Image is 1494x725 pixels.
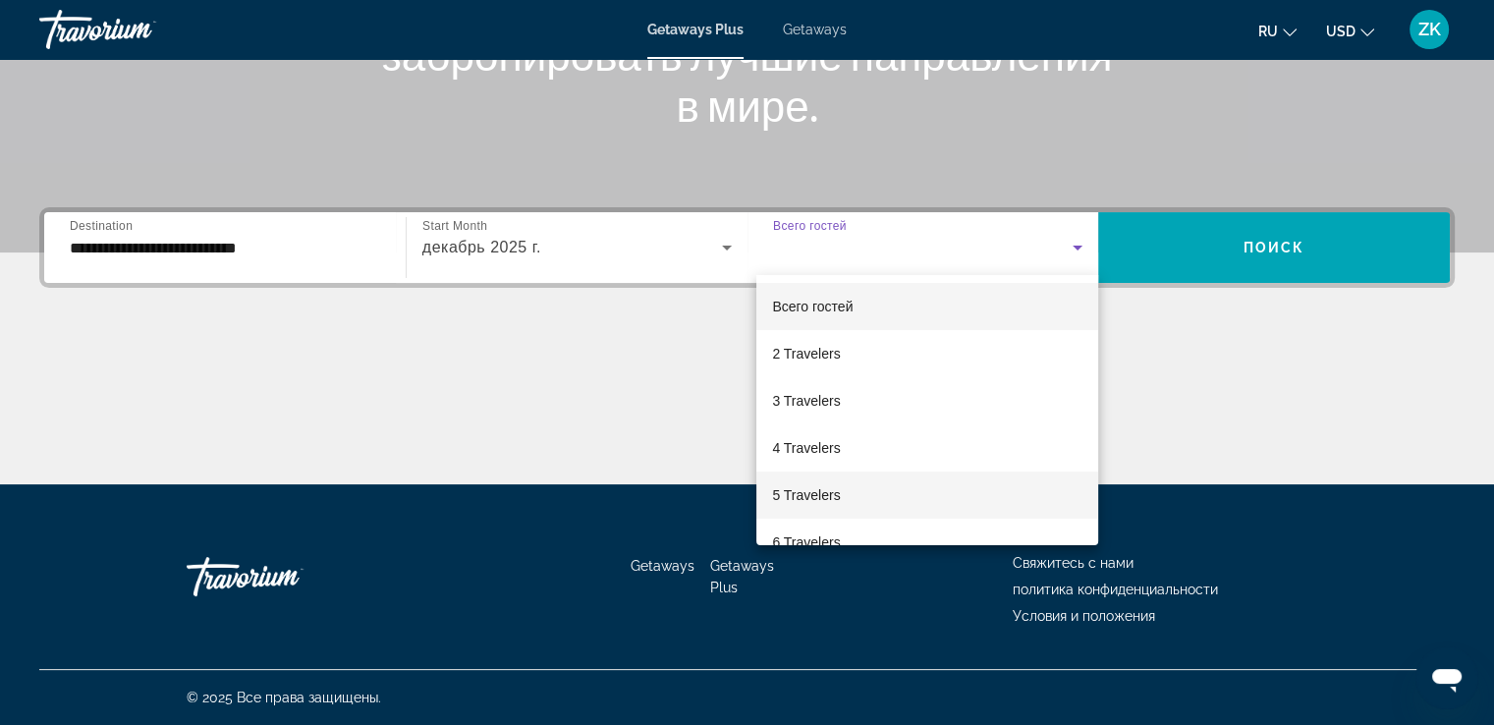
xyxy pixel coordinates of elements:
span: 6 Travelers [772,530,840,554]
span: 3 Travelers [772,389,840,413]
span: 2 Travelers [772,342,840,365]
span: 5 Travelers [772,483,840,507]
span: Всего гостей [772,299,853,314]
span: 4 Travelers [772,436,840,460]
iframe: Кнопка запуска окна обмена сообщениями [1415,646,1478,709]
